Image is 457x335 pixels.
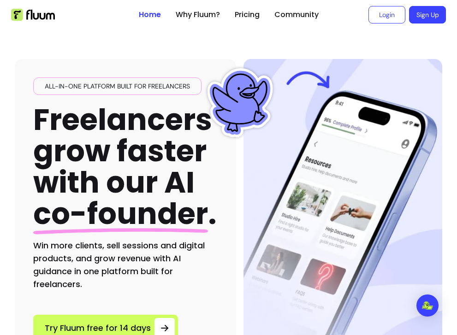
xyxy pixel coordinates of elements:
img: Fluum Duck sticker [206,68,275,137]
a: Home [139,9,161,20]
span: All-in-one platform built for freelancers [41,82,194,91]
img: Fluum Logo [11,9,55,21]
a: Pricing [235,9,260,20]
h1: Freelancers grow faster with our AI . [33,104,217,230]
a: Community [274,9,319,20]
h2: Win more clients, sell sessions and digital products, and grow revenue with AI guidance in one pl... [33,239,218,291]
a: Why Fluum? [176,9,220,20]
span: co-founder [33,193,208,234]
div: Open Intercom Messenger [416,294,439,317]
a: Sign Up [409,6,446,24]
span: Try Fluum free for 14 days [45,322,151,335]
a: Login [368,6,405,24]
